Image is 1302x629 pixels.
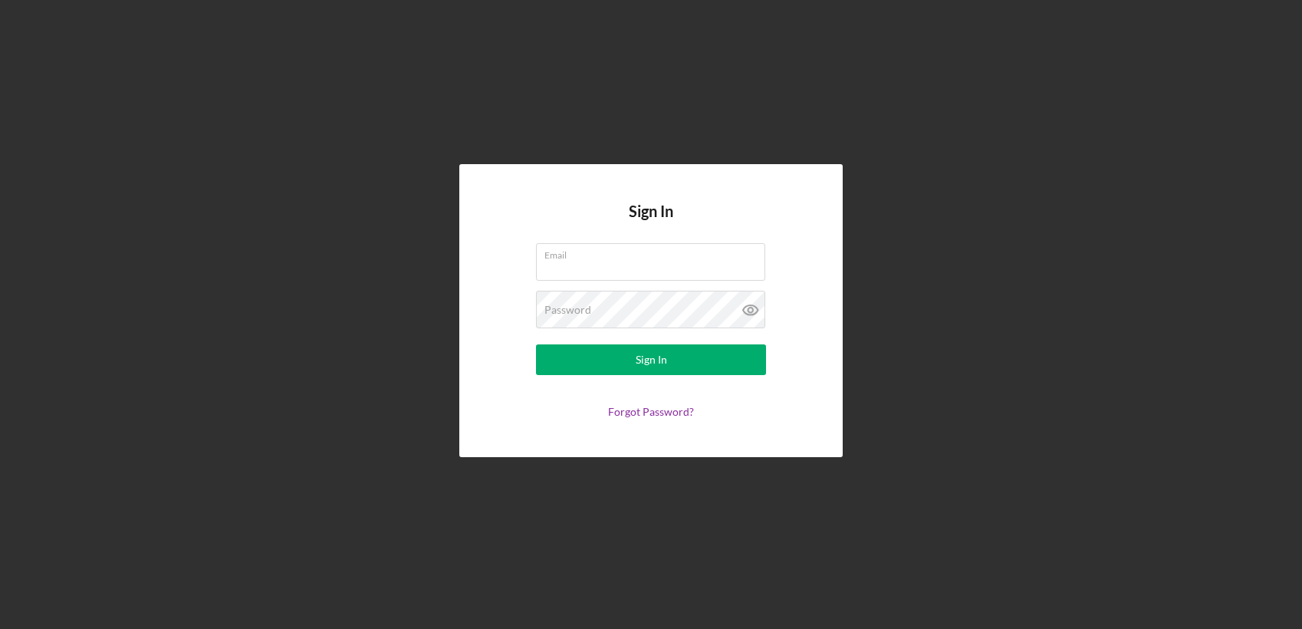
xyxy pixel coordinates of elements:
button: Sign In [536,344,766,375]
label: Password [544,304,591,316]
div: Sign In [636,344,667,375]
a: Forgot Password? [608,405,694,418]
label: Email [544,244,765,261]
h4: Sign In [629,203,673,243]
